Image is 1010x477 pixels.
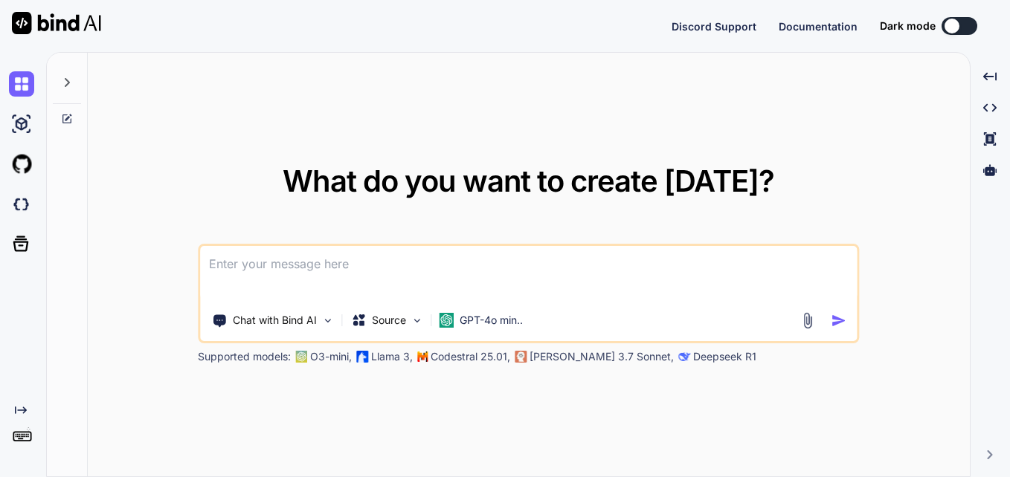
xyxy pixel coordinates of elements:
img: GPT-4 [295,351,307,363]
span: What do you want to create [DATE]? [283,163,774,199]
p: GPT-4o min.. [460,313,523,328]
img: Llama2 [356,351,368,363]
span: Dark mode [880,19,936,33]
img: icon [832,313,847,328]
p: Llama 3, [371,349,413,364]
span: Discord Support [672,20,756,33]
img: chat [9,71,34,97]
button: Discord Support [672,19,756,34]
img: githubLight [9,152,34,177]
span: Documentation [779,20,858,33]
p: [PERSON_NAME] 3.7 Sonnet, [530,349,674,364]
p: Supported models: [198,349,291,364]
p: O3-mini, [310,349,352,364]
p: Codestral 25.01, [431,349,510,364]
img: Pick Tools [321,314,334,327]
img: Bind AI [12,12,101,34]
img: ai-studio [9,111,34,137]
img: darkCloudIdeIcon [9,192,34,217]
img: Mistral-AI [417,351,428,362]
p: Deepseek R1 [693,349,756,364]
button: Documentation [779,19,858,34]
img: claude [515,351,527,363]
p: Chat with Bind AI [233,313,317,328]
img: GPT-4o mini [439,313,454,328]
img: claude [678,351,690,363]
img: Pick Models [411,314,423,327]
img: attachment [800,312,817,329]
p: Source [372,313,406,328]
